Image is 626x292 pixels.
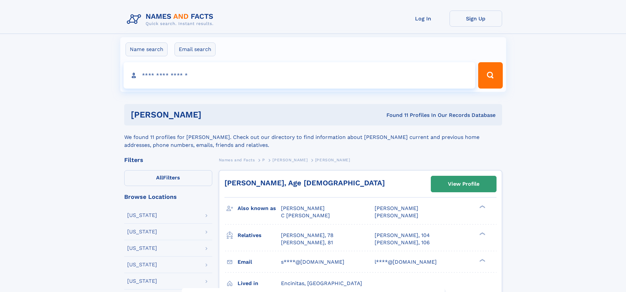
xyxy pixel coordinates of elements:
[478,62,502,89] button: Search Button
[315,158,350,162] span: [PERSON_NAME]
[124,157,212,163] div: Filters
[127,213,157,218] div: [US_STATE]
[478,205,486,209] div: ❯
[127,279,157,284] div: [US_STATE]
[238,256,281,268] h3: Email
[127,229,157,234] div: [US_STATE]
[238,278,281,289] h3: Lived in
[478,231,486,236] div: ❯
[281,212,330,219] span: C [PERSON_NAME]
[281,205,325,211] span: [PERSON_NAME]
[262,158,265,162] span: P
[124,170,212,186] label: Filters
[127,246,157,251] div: [US_STATE]
[156,174,163,181] span: All
[126,42,168,56] label: Name search
[281,232,334,239] a: [PERSON_NAME], 78
[238,203,281,214] h3: Also known as
[262,156,265,164] a: P
[478,258,486,262] div: ❯
[131,111,294,119] h1: [PERSON_NAME]
[294,112,496,119] div: Found 11 Profiles In Our Records Database
[127,262,157,267] div: [US_STATE]
[124,125,502,149] div: We found 11 profiles for [PERSON_NAME]. Check out our directory to find information about [PERSON...
[431,176,496,192] a: View Profile
[375,212,418,219] span: [PERSON_NAME]
[375,232,430,239] a: [PERSON_NAME], 104
[272,156,308,164] a: [PERSON_NAME]
[272,158,308,162] span: [PERSON_NAME]
[375,239,430,246] a: [PERSON_NAME], 106
[450,11,502,27] a: Sign Up
[238,230,281,241] h3: Relatives
[397,11,450,27] a: Log In
[124,194,212,200] div: Browse Locations
[219,156,255,164] a: Names and Facts
[124,62,475,89] input: search input
[124,11,219,28] img: Logo Names and Facts
[281,239,333,246] a: [PERSON_NAME], 81
[174,42,216,56] label: Email search
[224,179,385,187] a: [PERSON_NAME], Age [DEMOGRAPHIC_DATA]
[375,205,418,211] span: [PERSON_NAME]
[281,280,362,286] span: Encinitas, [GEOGRAPHIC_DATA]
[448,176,479,192] div: View Profile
